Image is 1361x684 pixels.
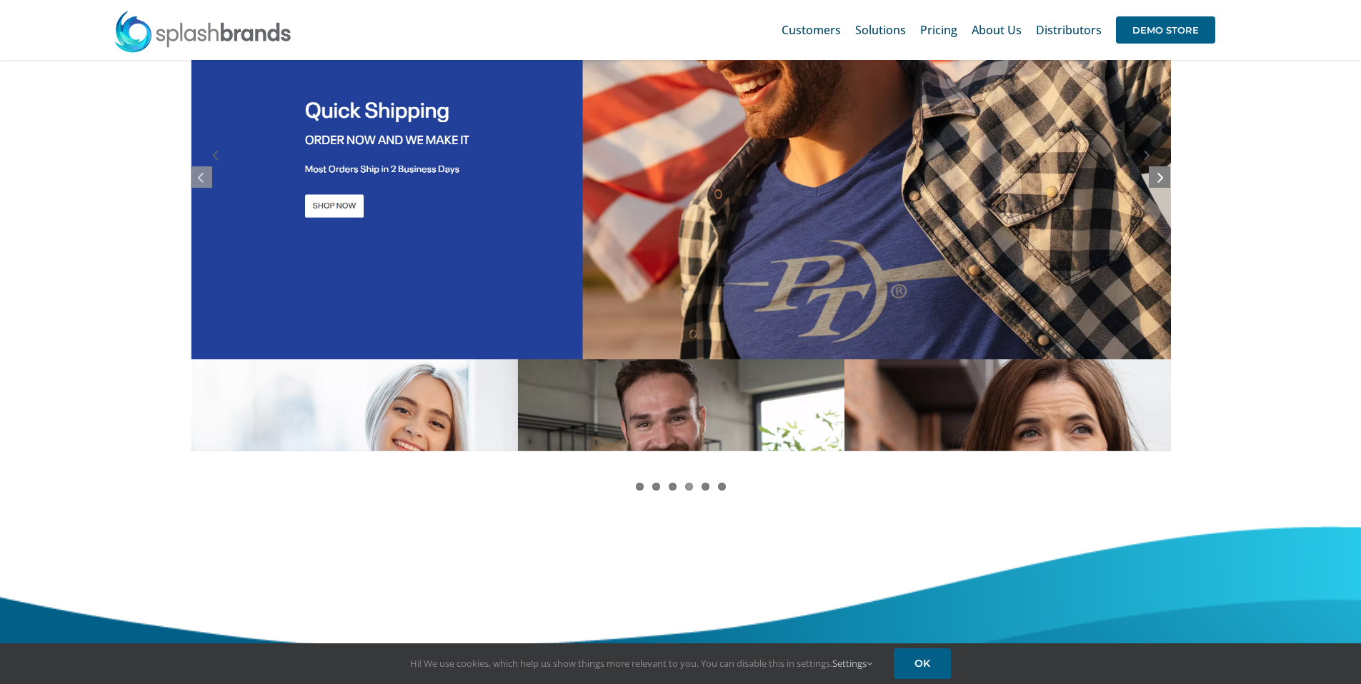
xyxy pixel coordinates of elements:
[702,483,709,491] a: 5
[782,7,841,53] a: Customers
[832,657,872,670] a: Settings
[855,24,906,36] span: Solutions
[920,7,957,53] a: Pricing
[1116,16,1215,44] span: DEMO STORE
[1036,24,1102,36] span: Distributors
[191,440,1171,456] a: screely-1684640506509
[410,657,872,670] span: Hi! We use cookies, which help us show things more relevant to you. You can disable this in setti...
[114,10,292,53] img: SplashBrands.com Logo
[782,24,841,36] span: Customers
[920,24,957,36] span: Pricing
[685,483,693,491] a: 4
[972,24,1022,36] span: About Us
[894,648,951,679] a: OK
[1036,7,1102,53] a: Distributors
[1116,7,1215,53] a: DEMO STORE
[718,483,726,491] a: 6
[782,7,1215,53] nav: Main Menu Sticky
[636,483,644,491] a: 1
[652,483,660,491] a: 2
[669,483,677,491] a: 3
